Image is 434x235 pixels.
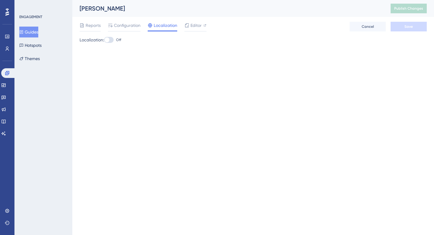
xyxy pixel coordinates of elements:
[19,40,42,51] button: Hotspots
[362,24,374,29] span: Cancel
[114,22,140,29] span: Configuration
[19,27,38,37] button: Guides
[350,22,386,31] button: Cancel
[80,36,427,43] div: Localization:
[154,22,177,29] span: Localization
[19,53,40,64] button: Themes
[80,4,376,13] div: [PERSON_NAME]
[391,4,427,13] button: Publish Changes
[19,14,42,19] div: ENGAGEMENT
[116,37,121,42] span: Off
[86,22,101,29] span: Reports
[190,22,202,29] span: Editor
[391,22,427,31] button: Save
[404,24,413,29] span: Save
[394,6,423,11] span: Publish Changes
